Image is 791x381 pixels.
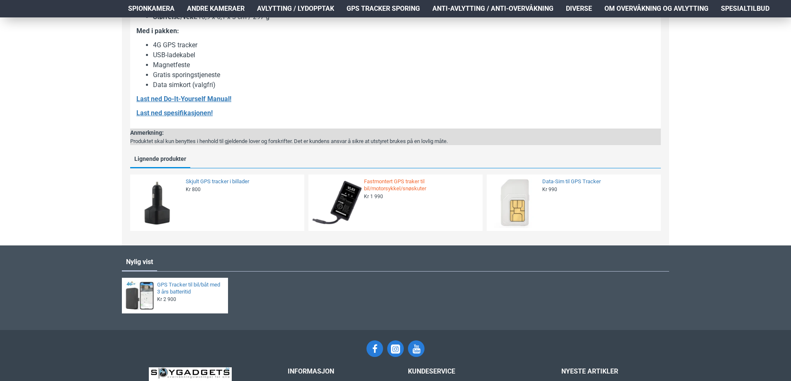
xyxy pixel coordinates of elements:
[187,4,245,14] span: Andre kameraer
[186,178,299,185] a: Skjult GPS tracker i billader
[136,109,213,117] b: Last ned spesifikasjonen!
[136,94,231,104] a: Last ned Do-It-Yourself Manual!
[186,186,201,193] span: Kr 800
[130,153,190,167] a: Lignende produkter
[153,50,655,60] li: USB-ladekabel
[311,177,362,228] img: Fastmontert GPS traker til bil/motorsykkel/snøskuter
[130,129,448,137] div: Anmerkning:
[432,4,553,14] span: Anti-avlytting / Anti-overvåkning
[153,60,655,70] li: Magnetfeste
[136,95,231,103] b: Last ned Do-It-Yourself Manual!
[566,4,592,14] span: Diverse
[604,4,709,14] span: Om overvåkning og avlytting
[364,193,383,200] span: Kr 1 990
[288,367,395,375] h3: INFORMASJON
[408,367,532,375] h3: Kundeservice
[153,70,655,80] li: Gratis sporingstjeneste
[128,4,175,14] span: Spionkamera
[561,367,669,375] h3: Nyeste artikler
[721,4,769,14] span: Spesialtilbud
[153,13,198,21] strong: Størrelse/vekt:
[490,177,540,228] img: Data-Sim til GPS Tracker
[157,282,223,296] a: GPS Tracker til bil/båt med 3 års batteritid
[347,4,420,14] span: GPS Tracker Sporing
[542,178,656,185] a: Data-Sim til GPS Tracker
[257,4,334,14] span: Avlytting / Lydopptak
[130,137,448,146] div: Produktet skal kun benyttes i henhold til gjeldende lover og forskrifter. Det er kundens ansvar å...
[136,27,179,35] b: Med i pakken:
[153,40,655,50] li: 4G GPS tracker
[133,177,184,228] img: Skjult GPS tracker i billader
[157,296,176,303] span: Kr 2 900
[136,108,213,118] a: Last ned spesifikasjonen!
[122,254,157,270] a: Nylig vist
[542,186,557,193] span: Kr 990
[364,178,478,192] a: Fastmontert GPS traker til bil/motorsykkel/snøskuter
[153,80,655,90] li: Data simkort (valgfri)
[125,281,155,311] img: GPS Tracker til bil/båt med 3 års batteritid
